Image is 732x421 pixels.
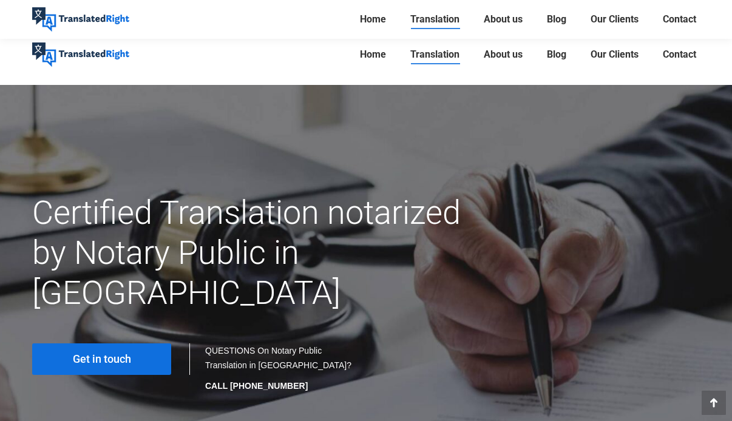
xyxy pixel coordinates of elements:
[410,13,459,25] span: Translation
[360,13,386,25] span: Home
[591,49,639,61] span: Our Clients
[587,35,642,74] a: Our Clients
[407,35,463,74] a: Translation
[205,381,308,391] strong: CALL [PHONE_NUMBER]
[547,49,566,61] span: Blog
[410,49,459,61] span: Translation
[32,7,129,32] img: Translated Right
[543,35,570,74] a: Blog
[32,343,171,375] a: Get in touch
[587,11,642,28] a: Our Clients
[547,13,566,25] span: Blog
[360,49,386,61] span: Home
[356,35,390,74] a: Home
[205,343,354,393] div: QUESTIONS On Notary Public Translation in [GEOGRAPHIC_DATA]?
[356,11,390,28] a: Home
[484,49,523,61] span: About us
[659,11,700,28] a: Contact
[659,35,700,74] a: Contact
[480,11,526,28] a: About us
[591,13,639,25] span: Our Clients
[543,11,570,28] a: Blog
[663,13,696,25] span: Contact
[663,49,696,61] span: Contact
[73,353,131,365] span: Get in touch
[407,11,463,28] a: Translation
[32,193,471,313] h1: Certified Translation notarized by Notary Public in [GEOGRAPHIC_DATA]
[484,13,523,25] span: About us
[480,35,526,74] a: About us
[32,42,129,67] img: Translated Right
